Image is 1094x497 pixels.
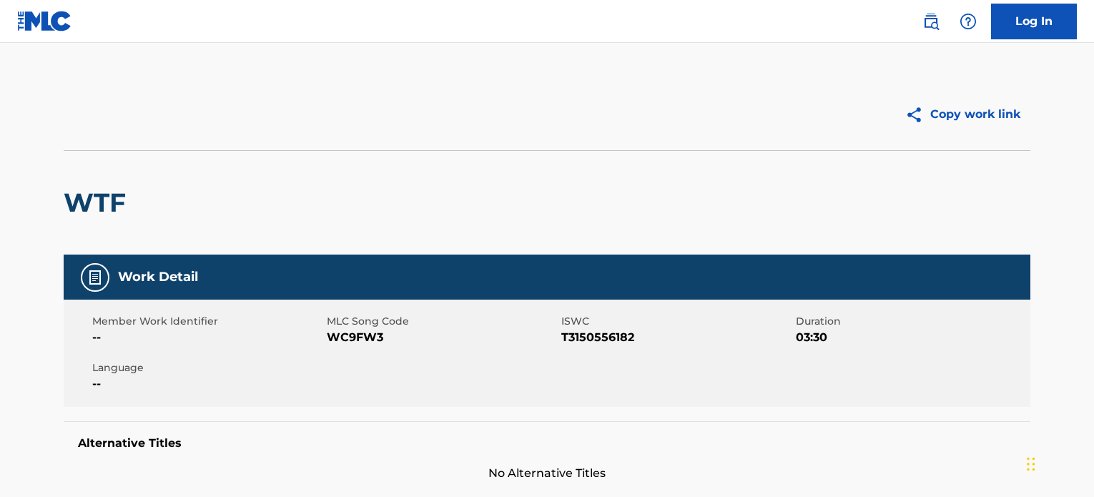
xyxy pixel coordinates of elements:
span: WC9FW3 [327,329,558,346]
span: T3150556182 [561,329,792,346]
a: Log In [991,4,1077,39]
iframe: Chat Widget [1022,428,1094,497]
span: -- [92,329,323,346]
div: Help [954,7,982,36]
img: MLC Logo [17,11,72,31]
img: help [960,13,977,30]
span: MLC Song Code [327,314,558,329]
span: Language [92,360,323,375]
h2: WTF [64,187,133,219]
span: -- [92,375,323,393]
img: Copy work link [905,106,930,124]
h5: Alternative Titles [78,436,1016,451]
h5: Work Detail [118,269,198,285]
span: Duration [796,314,1027,329]
div: Drag [1027,443,1035,486]
span: No Alternative Titles [64,465,1030,482]
button: Copy work link [895,97,1030,132]
a: Public Search [917,7,945,36]
span: Member Work Identifier [92,314,323,329]
img: Work Detail [87,269,104,286]
img: search [922,13,940,30]
span: ISWC [561,314,792,329]
span: 03:30 [796,329,1027,346]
